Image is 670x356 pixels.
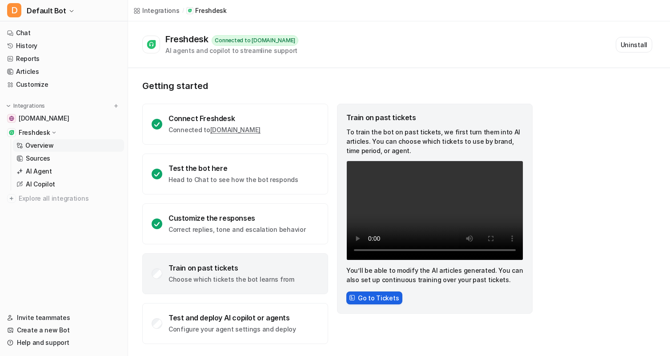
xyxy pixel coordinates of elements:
[169,125,261,134] p: Connected to
[182,7,184,15] span: /
[133,6,180,15] a: Integrations
[142,81,534,91] p: Getting started
[27,4,66,17] span: Default Bot
[349,295,355,301] img: FrameIcon
[210,126,261,133] a: [DOMAIN_NAME]
[212,35,298,46] div: Connected to [DOMAIN_NAME]
[113,103,119,109] img: menu_add.svg
[7,194,16,203] img: explore all integrations
[169,225,305,234] p: Correct replies, tone and escalation behavior
[13,139,124,152] a: Overview
[165,46,298,55] div: AI agents and copilot to streamline support
[4,324,124,336] a: Create a new Bot
[346,113,523,122] div: Train on past tickets
[4,101,48,110] button: Integrations
[19,191,120,206] span: Explore all integrations
[169,313,296,322] div: Test and deploy AI copilot or agents
[346,127,523,155] p: To train the bot on past tickets, we first turn them into AI articles. You can choose which ticke...
[13,178,124,190] a: AI Copilot
[142,6,180,15] div: Integrations
[4,336,124,349] a: Help and support
[169,175,298,184] p: Head to Chat to see how the bot responds
[169,275,294,284] p: Choose which tickets the bot learns from
[169,325,296,334] p: Configure your agent settings and deploy
[4,27,124,39] a: Chat
[5,103,12,109] img: expand menu
[169,164,298,173] div: Test the bot here
[346,266,523,284] p: You’ll be able to modify the AI articles generated. You can also set up continuous training over ...
[19,128,50,137] p: Freshdesk
[25,141,54,150] p: Overview
[26,167,52,176] p: AI Agent
[9,130,14,135] img: Freshdesk
[346,161,523,260] video: Your browser does not support the video tag.
[13,102,45,109] p: Integrations
[26,180,55,189] p: AI Copilot
[169,114,261,123] div: Connect Freshdesk
[9,116,14,121] img: handbuch.disponic.de
[13,152,124,165] a: Sources
[616,37,652,53] button: Uninstall
[4,78,124,91] a: Customize
[4,65,124,78] a: Articles
[4,112,124,125] a: handbuch.disponic.de[DOMAIN_NAME]
[7,3,21,17] span: D
[4,192,124,205] a: Explore all integrations
[4,40,124,52] a: History
[26,154,50,163] p: Sources
[346,291,402,304] button: Go to Tickets
[19,114,69,123] span: [DOMAIN_NAME]
[165,34,212,44] div: Freshdesk
[4,311,124,324] a: Invite teammates
[186,6,226,15] a: Freshdesk
[169,263,294,272] div: Train on past tickets
[13,165,124,178] a: AI Agent
[4,53,124,65] a: Reports
[195,6,226,15] p: Freshdesk
[169,214,305,222] div: Customize the responses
